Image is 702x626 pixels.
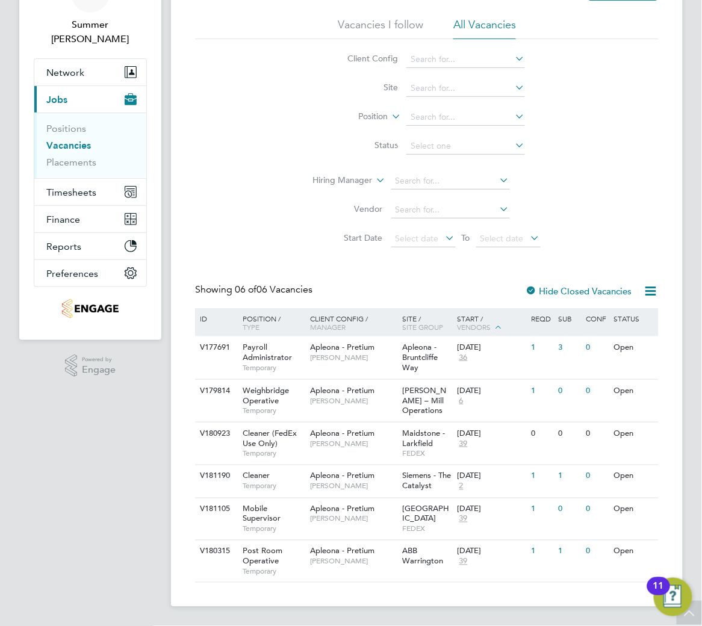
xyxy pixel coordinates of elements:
span: Payroll Administrator [243,342,292,362]
div: Site / [399,308,455,337]
span: Apleona - Bruntcliffe Way [402,342,438,373]
div: 0 [583,498,611,521]
span: ABB Warrington [402,546,443,566]
label: Vendor [314,203,383,214]
span: Preferences [46,268,98,279]
div: Open [611,498,657,521]
label: Hiring Manager [303,175,373,187]
button: Network [34,59,146,85]
div: 1 [528,498,556,521]
span: Temporary [243,524,304,534]
div: [DATE] [458,429,525,439]
span: Apleona - Pretium [310,546,374,556]
a: Powered byEngage [65,355,116,377]
span: 39 [458,557,470,567]
div: V180315 [197,541,234,563]
span: Post Room Operative [243,546,282,566]
span: Weighbridge Operative [243,385,289,406]
span: [PERSON_NAME] [310,396,396,406]
div: V177691 [197,336,234,359]
div: Open [611,336,657,359]
button: Finance [34,206,146,232]
span: To [458,230,474,246]
div: ID [197,308,234,329]
span: 06 of [235,284,256,296]
button: Preferences [34,260,146,287]
span: Maidstone - Larkfield [402,428,445,448]
span: Apleona - Pretium [310,385,374,395]
span: Powered by [82,355,116,365]
label: Hide Closed Vacancies [525,285,632,297]
div: 0 [583,423,611,445]
span: 36 [458,353,470,363]
span: [PERSON_NAME] [310,353,396,362]
span: Apleona - Pretium [310,471,374,481]
div: Start / [455,308,528,338]
label: Start Date [314,232,383,243]
span: Temporary [243,406,304,415]
span: 6 [458,396,465,406]
div: 1 [528,380,556,402]
span: Cleaner [243,471,270,481]
div: [DATE] [458,547,525,557]
span: Select date [480,233,524,244]
div: 0 [556,498,583,521]
span: Jobs [46,94,67,105]
span: [GEOGRAPHIC_DATA] [402,504,449,524]
span: Temporary [243,449,304,459]
div: 0 [556,380,583,402]
span: Reports [46,241,81,252]
label: Position [318,111,388,123]
div: V181190 [197,465,234,488]
span: Apleona - Pretium [310,428,374,438]
div: Status [611,308,657,329]
div: [DATE] [458,386,525,396]
span: Apleona - Pretium [310,342,374,352]
span: [PERSON_NAME] [310,482,396,491]
span: Summer Hadden [34,17,147,46]
a: Go to home page [34,299,147,318]
span: FEDEX [402,524,452,534]
div: 0 [583,541,611,563]
span: [PERSON_NAME] [310,439,396,448]
button: Open Resource Center, 11 new notifications [654,578,692,616]
input: Search for... [406,109,525,126]
div: Showing [195,284,315,296]
div: Open [611,465,657,488]
span: Finance [46,214,80,225]
input: Search for... [406,80,525,97]
input: Search for... [391,202,510,218]
span: FEDEX [402,449,452,459]
div: Reqd [528,308,556,329]
span: 39 [458,439,470,449]
label: Status [329,140,398,150]
span: 39 [458,514,470,524]
span: Cleaner (FedEx Use Only) [243,428,297,448]
div: 11 [653,586,664,602]
span: Site Group [402,322,443,332]
a: Placements [46,156,96,168]
label: Site [329,82,398,93]
input: Search for... [391,173,510,190]
div: V180923 [197,423,234,445]
span: Vendors [458,322,491,332]
span: Timesheets [46,187,96,198]
a: Positions [46,123,86,134]
div: Sub [556,308,583,329]
label: Client Config [329,53,398,64]
span: Network [46,67,84,78]
div: [DATE] [458,504,525,515]
span: Temporary [243,363,304,373]
span: [PERSON_NAME] [310,557,396,566]
span: Type [243,322,259,332]
div: 1 [528,465,556,488]
div: 0 [583,380,611,402]
span: Siemens - The Catalyst [402,471,451,491]
li: All Vacancies [453,17,516,39]
div: Open [611,380,657,402]
div: V179814 [197,380,234,402]
div: Open [611,423,657,445]
button: Jobs [34,86,146,113]
div: 0 [528,423,556,445]
div: 1 [528,541,556,563]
